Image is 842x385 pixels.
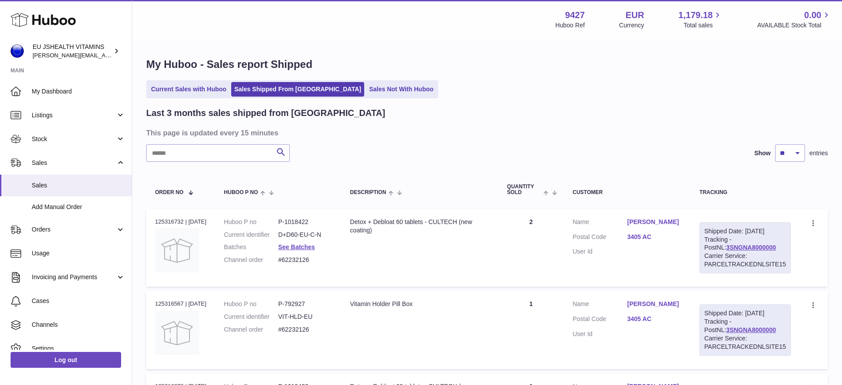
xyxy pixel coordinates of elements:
dd: #62232126 [278,325,332,334]
span: AVAILABLE Stock Total [757,21,831,30]
div: EU JSHEALTH VITAMINS [33,43,112,60]
img: no-photo.jpg [155,228,199,273]
dt: User Id [572,330,627,338]
div: Tracking - PostNL: [699,304,791,355]
div: 125316567 | [DATE] [155,300,207,308]
span: 0.00 [804,9,821,21]
a: 3SNGNA8000000 [726,326,776,333]
span: Description [350,190,386,195]
dd: #62232126 [278,256,332,264]
label: Show [754,149,771,157]
h3: This page is updated every 15 minutes [146,128,826,138]
span: Invoicing and Payments [32,273,116,281]
div: 125316732 | [DATE] [155,218,207,226]
span: Stock [32,135,116,143]
strong: EUR [625,9,644,21]
dt: Current identifier [224,231,278,239]
strong: 9427 [565,9,585,21]
span: Order No [155,190,184,195]
dd: P-792927 [278,300,332,308]
a: 3405 AC [627,315,682,323]
a: See Batches [278,243,315,250]
dt: Huboo P no [224,218,278,226]
img: laura@jessicasepel.com [11,45,24,58]
div: Detox + Debloat 60 tablets - CULTECH (new coating) [350,218,489,235]
td: 2 [498,209,564,287]
span: Sales [32,181,125,190]
div: Currency [619,21,644,30]
a: 3SNGNA8000000 [726,244,776,251]
a: 3405 AC [627,233,682,241]
dt: Name [572,300,627,310]
dt: Name [572,218,627,228]
dt: Channel order [224,325,278,334]
span: entries [809,149,828,157]
td: 1 [498,291,564,369]
span: My Dashboard [32,87,125,96]
span: Add Manual Order [32,203,125,211]
dd: VIT-HLD-EU [278,313,332,321]
dd: P-1018422 [278,218,332,226]
span: Orders [32,225,116,234]
a: 0.00 AVAILABLE Stock Total [757,9,831,30]
a: [PERSON_NAME] [627,300,682,308]
span: Listings [32,111,116,120]
span: Channels [32,321,125,329]
dt: Channel order [224,256,278,264]
a: Log out [11,352,121,368]
span: Usage [32,249,125,258]
span: [PERSON_NAME][EMAIL_ADDRESS][DOMAIN_NAME] [33,52,177,59]
h1: My Huboo - Sales report Shipped [146,57,828,71]
dt: Batches [224,243,278,251]
div: Tracking [699,190,791,195]
span: Total sales [683,21,723,30]
span: 1,179.18 [679,9,713,21]
a: 1,179.18 Total sales [679,9,723,30]
a: Current Sales with Huboo [148,82,229,97]
span: Settings [32,344,125,353]
dd: D+D60-EU-C-N [278,231,332,239]
a: Sales Shipped From [GEOGRAPHIC_DATA] [231,82,364,97]
a: Sales Not With Huboo [366,82,436,97]
span: Sales [32,159,116,167]
span: Huboo P no [224,190,258,195]
div: Carrier Service: PARCELTRACKEDNLSITE15 [704,334,786,351]
div: Carrier Service: PARCELTRACKEDNLSITE15 [704,252,786,269]
div: Huboo Ref [555,21,585,30]
dt: Postal Code [572,315,627,325]
div: Vitamin Holder Pill Box [350,300,489,308]
div: Shipped Date: [DATE] [704,309,786,318]
span: Cases [32,297,125,305]
dt: Current identifier [224,313,278,321]
dt: User Id [572,247,627,256]
div: Tracking - PostNL: [699,222,791,273]
div: Shipped Date: [DATE] [704,227,786,235]
dt: Huboo P no [224,300,278,308]
a: [PERSON_NAME] [627,218,682,226]
dt: Postal Code [572,233,627,243]
h2: Last 3 months sales shipped from [GEOGRAPHIC_DATA] [146,107,385,119]
img: no-photo.jpg [155,311,199,355]
div: Customer [572,190,682,195]
span: Quantity Sold [507,184,541,195]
